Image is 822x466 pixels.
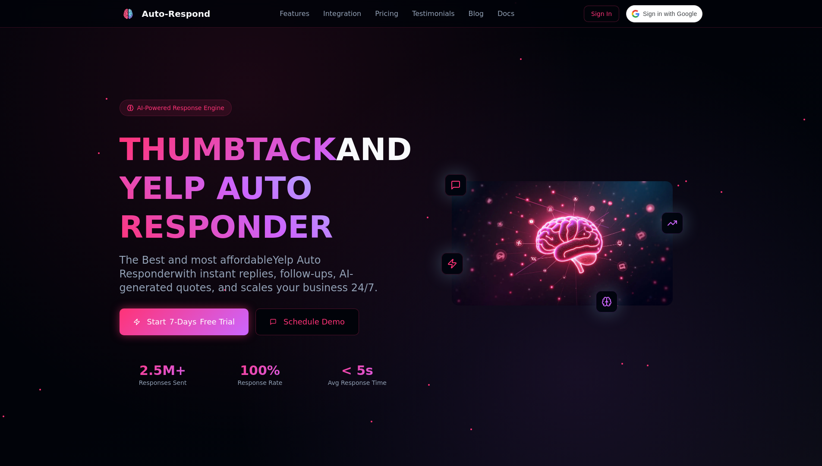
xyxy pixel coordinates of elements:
a: Features [280,9,309,19]
div: Avg Response Time [314,378,400,387]
div: Responses Sent [120,378,206,387]
div: 100% [217,363,303,378]
div: 2.5M+ [120,363,206,378]
h1: YELP AUTO RESPONDER [120,169,401,246]
a: Pricing [375,9,398,19]
img: AI Neural Network Brain [452,181,673,305]
span: AND [336,131,412,167]
a: Docs [498,9,514,19]
a: Integration [323,9,361,19]
div: < 5s [314,363,400,378]
span: 7-Days [169,316,196,328]
img: logo.svg [123,9,133,19]
a: Auto-Respond [120,5,211,22]
a: Blog [469,9,484,19]
p: The Best and most affordable with instant replies, follow-ups, AI-generated quotes, and scales yo... [120,253,401,295]
div: Response Rate [217,378,303,387]
span: THUMBTACK [120,131,336,167]
span: Sign in with Google [643,9,697,19]
span: AI-Powered Response Engine [137,104,224,112]
div: Auto-Respond [142,8,211,20]
button: Schedule Demo [255,309,359,335]
a: Start7-DaysFree Trial [120,309,249,335]
div: Sign in with Google [626,5,702,22]
a: Sign In [584,6,619,22]
a: Testimonials [412,9,455,19]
